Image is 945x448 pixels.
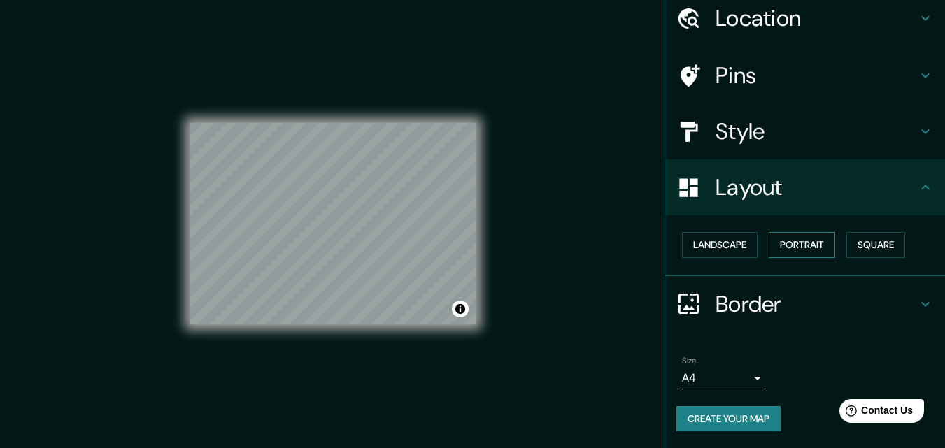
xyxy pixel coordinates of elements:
iframe: Help widget launcher [820,393,930,433]
div: Pins [665,48,945,103]
canvas: Map [190,123,476,324]
div: A4 [682,367,766,389]
div: Border [665,276,945,332]
h4: Border [716,290,917,318]
button: Landscape [682,232,758,258]
button: Portrait [769,232,835,258]
button: Square [846,232,905,258]
label: Size [682,354,697,366]
button: Create your map [676,406,781,432]
h4: Pins [716,62,917,89]
button: Toggle attribution [452,301,469,317]
div: Layout [665,159,945,215]
h4: Style [716,117,917,145]
h4: Location [716,4,917,32]
div: Style [665,103,945,159]
h4: Layout [716,173,917,201]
